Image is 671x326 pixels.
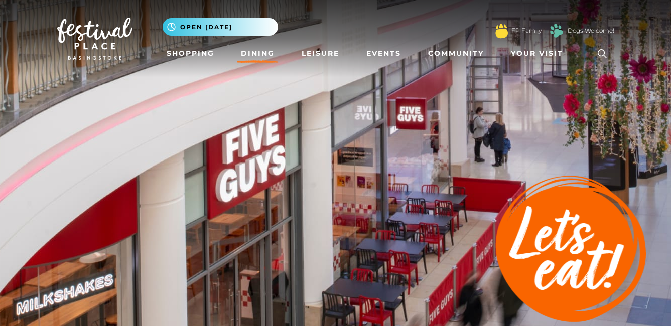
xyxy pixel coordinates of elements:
[507,44,572,63] a: Your Visit
[237,44,279,63] a: Dining
[424,44,488,63] a: Community
[163,44,218,63] a: Shopping
[180,23,232,32] span: Open [DATE]
[298,44,343,63] a: Leisure
[362,44,405,63] a: Events
[57,18,132,60] img: Festival Place Logo
[568,26,614,35] a: Dogs Welcome!
[511,26,542,35] a: FP Family
[511,48,563,59] span: Your Visit
[163,18,278,36] button: Open [DATE]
